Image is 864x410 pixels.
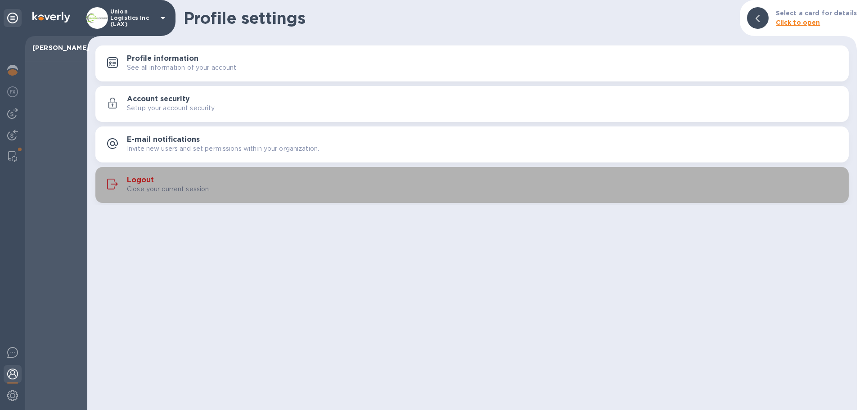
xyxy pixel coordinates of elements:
h1: Profile settings [184,9,733,27]
b: Select a card for details [776,9,857,17]
img: Logo [32,12,70,23]
img: Foreign exchange [7,86,18,97]
b: Click to open [776,19,820,26]
button: E-mail notificationsInvite new users and set permissions within your organization. [95,126,849,162]
h3: Logout [127,176,154,185]
h3: Account security [127,95,190,104]
button: Profile informationSee all information of your account [95,45,849,81]
p: Union Logistics Inc (LAX) [110,9,155,27]
button: Account securitySetup your account security [95,86,849,122]
p: Setup your account security [127,104,215,113]
p: See all information of your account [127,63,237,72]
h3: E-mail notifications [127,135,200,144]
button: LogoutClose your current session. [95,167,849,203]
p: Close your current session. [127,185,211,194]
h3: Profile information [127,54,198,63]
p: Invite new users and set permissions within your organization. [127,144,319,153]
p: [PERSON_NAME] [32,43,80,52]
